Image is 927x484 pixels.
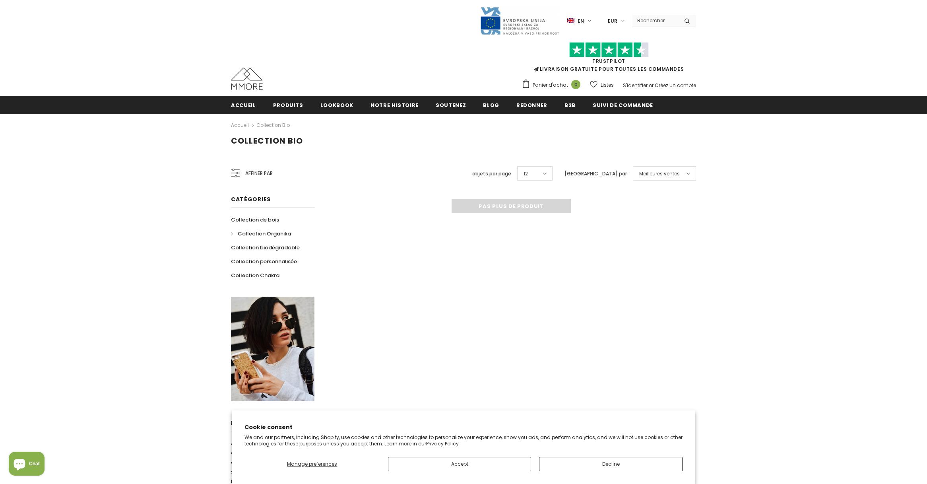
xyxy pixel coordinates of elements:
span: Notre histoire [370,101,419,109]
a: Listes [590,78,614,92]
a: Produits [273,96,303,114]
a: soutenez [436,96,466,114]
span: Collection Chakra [231,272,279,279]
span: EUR [608,17,617,25]
a: Lookbook [320,96,353,114]
span: Meilleures ventes [639,170,680,178]
span: Collection biodégradable [231,244,300,251]
a: Collection de bois [231,213,279,227]
a: Accueil [231,121,249,130]
a: Privacy Policy [426,440,459,447]
a: TrustPilot [592,58,625,64]
p: We and our partners, including Shopify, use cookies and other technologies to personalize your ex... [244,434,683,447]
button: Manage preferences [244,457,380,471]
input: Search Site [632,15,678,26]
span: 12 [524,170,528,178]
a: Collection Organika [231,227,291,241]
span: Panier d'achat [533,81,568,89]
a: Accueil [231,96,256,114]
span: or [649,82,654,89]
span: Collection Organika [238,230,291,237]
span: Collection Bio [231,135,303,146]
span: MMORE [231,419,254,427]
span: Affiner par [245,169,273,178]
span: en [578,17,584,25]
a: Collection Chakra [231,268,279,282]
inbox-online-store-chat: Shopify online store chat [6,452,47,478]
span: Manage preferences [287,461,337,467]
span: Produits [273,101,303,109]
span: Listes [601,81,614,89]
img: Cas MMORE [231,68,263,90]
a: Javni Razpis [480,17,559,24]
button: Accept [388,457,531,471]
span: Catégories [231,195,271,203]
span: Redonner [516,101,547,109]
h2: Cookie consent [244,423,683,432]
span: Blog [483,101,499,109]
img: Faites confiance aux étoiles pilotes [569,42,649,58]
button: Decline [539,457,683,471]
a: B2B [564,96,576,114]
a: Notre histoire [370,96,419,114]
a: Panier d'achat 0 [522,79,584,91]
span: LIVRAISON GRATUITE POUR TOUTES LES COMMANDES [522,46,696,72]
label: [GEOGRAPHIC_DATA] par [564,170,627,178]
a: Créez un compte [655,82,696,89]
a: S'identifier [623,82,648,89]
img: Javni Razpis [480,6,559,35]
a: Suivi de commande [593,96,653,114]
a: Redonner [516,96,547,114]
a: Collection personnalisée [231,255,297,268]
label: objets par page [472,170,511,178]
span: Collection personnalisée [231,258,297,265]
span: Accueil [231,101,256,109]
a: Blog [483,96,499,114]
span: B2B [564,101,576,109]
span: soutenez [436,101,466,109]
a: Collection Bio [256,122,290,128]
span: Collection de bois [231,216,279,224]
span: Lookbook [320,101,353,109]
span: 0 [571,80,580,89]
img: i-lang-1.png [567,17,574,24]
a: Collection biodégradable [231,241,300,255]
span: Suivi de commande [593,101,653,109]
